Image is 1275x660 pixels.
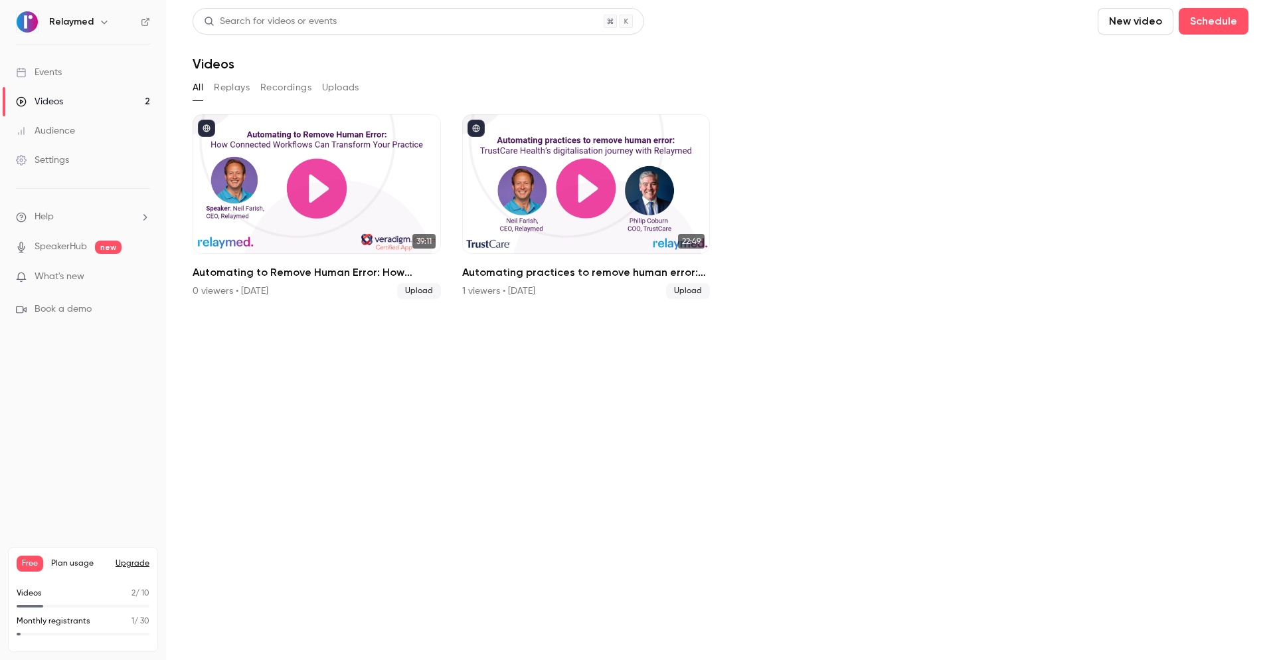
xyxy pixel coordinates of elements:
[17,588,42,600] p: Videos
[462,114,711,299] a: 22:49Automating practices to remove human error: TrustCare Health’s digitalization journey with R...
[16,154,69,167] div: Settings
[462,265,711,280] h2: Automating practices to remove human error: TrustCare Health’s digitalization journey with Relaymed
[16,66,62,79] div: Events
[260,77,311,98] button: Recordings
[134,271,150,283] iframe: Noticeable Trigger
[17,556,43,572] span: Free
[193,114,441,299] a: 39:11Automating to Remove Human Error: How Connected Workflows Can Transform Your Practice0 viewe...
[397,283,441,299] span: Upload
[666,283,710,299] span: Upload
[193,114,1248,299] ul: Videos
[131,588,149,600] p: / 10
[193,114,441,299] li: Automating to Remove Human Error: How Connected Workflows Can Transform Your Practice
[17,11,38,33] img: Relaymed
[131,615,149,627] p: / 30
[35,240,87,254] a: SpeakerHub
[116,558,149,569] button: Upgrade
[131,590,135,598] span: 2
[35,270,84,284] span: What's new
[193,284,268,298] div: 0 viewers • [DATE]
[16,210,150,224] li: help-dropdown-opener
[462,284,535,298] div: 1 viewers • [DATE]
[214,77,250,98] button: Replays
[17,615,90,627] p: Monthly registrants
[193,77,203,98] button: All
[467,120,485,137] button: published
[193,8,1248,652] section: Videos
[1098,8,1173,35] button: New video
[193,265,441,280] h2: Automating to Remove Human Error: How Connected Workflows Can Transform Your Practice
[35,302,92,316] span: Book a demo
[35,210,54,224] span: Help
[16,124,75,138] div: Audience
[51,558,108,569] span: Plan usage
[131,617,134,625] span: 1
[193,56,234,72] h1: Videos
[412,234,436,249] span: 39:11
[49,15,94,29] h6: Relaymed
[198,120,215,137] button: published
[678,234,705,249] span: 22:49
[16,95,63,108] div: Videos
[322,77,359,98] button: Uploads
[204,15,337,29] div: Search for videos or events
[95,241,122,254] span: new
[462,114,711,299] li: Automating practices to remove human error: TrustCare Health’s digitalization journey with Relaymed
[1179,8,1248,35] button: Schedule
